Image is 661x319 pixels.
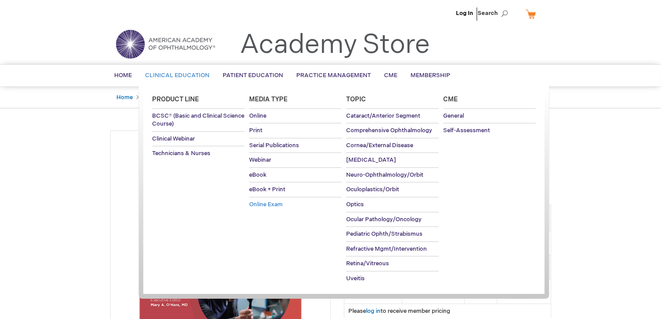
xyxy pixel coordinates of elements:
span: Neuro-Ophthalmology/Orbit [346,171,423,178]
span: General [443,112,464,119]
span: Online [249,112,266,119]
span: Uveitis [346,275,365,282]
span: [MEDICAL_DATA] [346,156,396,163]
span: Clinical Education [146,72,210,79]
span: Cornea/External Disease [346,142,413,149]
span: Serial Publications [249,142,299,149]
span: Webinar [249,156,271,163]
span: Cataract/Anterior Segment [346,112,420,119]
span: Print [249,127,262,134]
span: Clinical Webinar [152,135,195,142]
span: eBook + Print [249,186,285,193]
a: Academy Store [240,29,430,61]
span: Ocular Pathology/Oncology [346,216,422,223]
span: Please to receive member pricing [349,308,451,315]
span: Search [478,4,512,22]
span: Product Line [152,96,199,103]
span: Optics [346,201,364,208]
span: Cme [443,96,458,103]
span: Technicians & Nurses [152,150,210,157]
span: Membership [411,72,451,79]
a: log in [366,308,381,315]
span: CME [385,72,398,79]
span: Pediatric Ophth/Strabismus [346,230,422,237]
span: Topic [346,96,366,103]
span: BCSC® (Basic and Clinical Science Course) [152,112,244,128]
span: Self-Assessment [443,127,490,134]
span: Practice Management [297,72,371,79]
div: - [528,292,541,299]
span: eBook [249,171,266,178]
span: Home [115,72,132,79]
span: Comprehensive Ophthalmology [346,127,432,134]
span: Refractive Mgmt/Intervention [346,245,427,252]
span: Media Type [249,96,288,103]
span: Patient Education [223,72,284,79]
a: Log In [456,10,474,17]
span: Online Exam [249,201,283,208]
span: Retina/Vitreous [346,260,389,267]
a: Home [117,94,133,101]
span: Oculoplastics/Orbit [346,186,399,193]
